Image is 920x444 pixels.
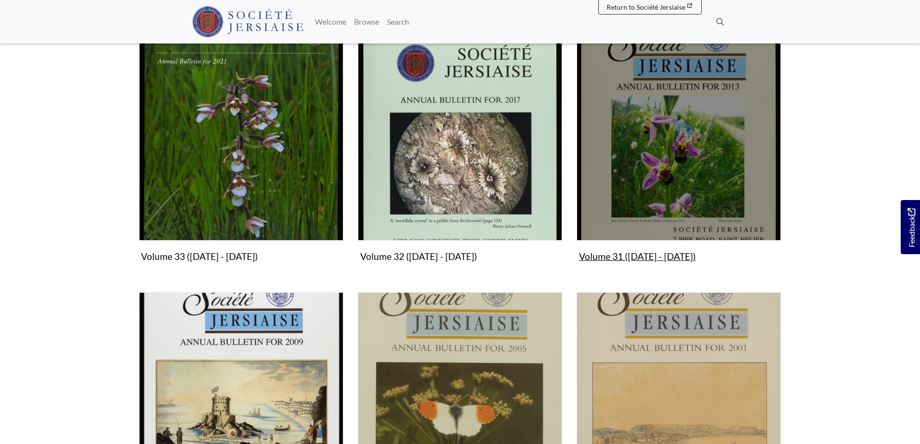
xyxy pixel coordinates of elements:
[350,12,383,31] a: Browse
[383,12,413,31] a: Search
[192,4,304,40] a: Société Jersiaise logo
[569,36,788,281] div: Subcollection
[901,200,920,254] a: Would you like to provide feedback?
[132,36,351,281] div: Subcollection
[906,208,917,247] span: Feedback
[577,36,781,241] img: Volume 31 (2013 - 2016)
[311,12,350,31] a: Welcome
[192,6,304,37] img: Société Jersiaise
[139,36,343,241] img: Volume 33 (2021 - 2024)
[358,36,562,241] img: Volume 32 (2017 - 2020)
[358,36,562,266] a: Volume 32 (2017 - 2020) Volume 32 ([DATE] - [DATE])
[607,3,685,11] span: Return to Société Jersiaise
[577,36,781,266] a: Volume 31 (2013 - 2016) Volume 31 ([DATE] - [DATE])
[351,36,569,281] div: Subcollection
[139,36,343,266] a: Volume 33 (2021 - 2024) Volume 33 ([DATE] - [DATE])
